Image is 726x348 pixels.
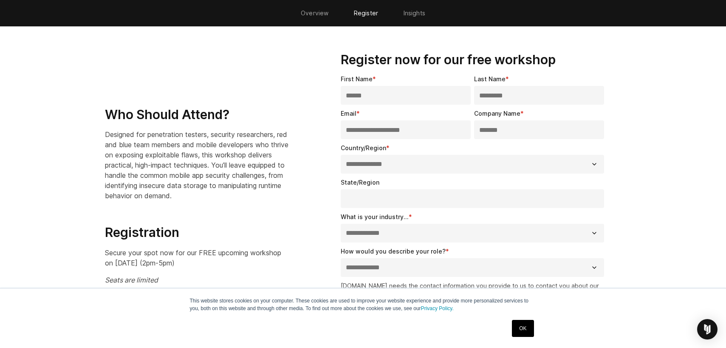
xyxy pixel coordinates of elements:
[341,248,446,255] span: How would you describe your role?
[474,110,520,117] span: Company Name
[190,297,537,312] p: This website stores cookies on your computer. These cookies are used to improve your website expe...
[341,213,409,220] span: What is your industry...
[341,75,373,83] span: First Name
[341,144,386,151] span: Country/Region
[512,320,534,337] a: OK
[697,319,718,339] div: Open Intercom Messenger
[341,110,356,117] span: Email
[105,129,290,201] p: Designed for penetration testers, security researchers, red and blue team members and mobile deve...
[341,179,379,186] span: State/Region
[105,248,290,268] p: Secure your spot now for our FREE upcoming workshop on [DATE] (2pm-5pm)
[105,225,290,241] h3: Registration
[421,305,454,311] a: Privacy Policy.
[341,281,608,317] p: [DOMAIN_NAME] needs the contact information you provide to us to contact you about our products a...
[105,276,158,284] em: Seats are limited
[341,52,608,68] h3: Register now for our free workshop
[474,75,506,83] span: Last Name
[105,107,290,123] h3: Who Should Attend?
